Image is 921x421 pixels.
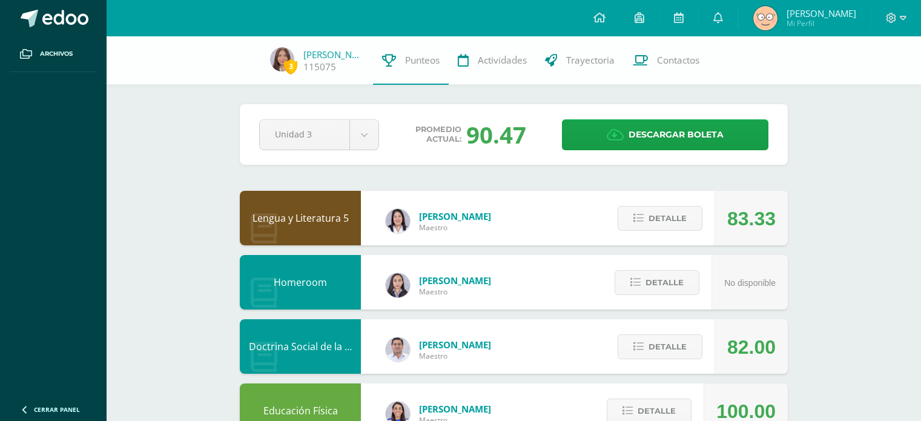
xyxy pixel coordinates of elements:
[373,36,449,85] a: Punteos
[386,209,410,233] img: fd1196377973db38ffd7ffd912a4bf7e.png
[419,210,491,222] span: [PERSON_NAME]
[449,36,536,85] a: Actividades
[618,206,702,231] button: Detalle
[405,54,440,67] span: Punteos
[415,125,461,144] span: Promedio actual:
[303,48,364,61] a: [PERSON_NAME]
[727,191,776,246] div: 83.33
[624,36,708,85] a: Contactos
[566,54,615,67] span: Trayectoria
[386,337,410,362] img: 15aaa72b904403ebb7ec886ca542c491.png
[724,278,776,288] span: No disponible
[270,47,294,71] img: 9a10a3682ffd06735630b4272c98fdbd.png
[466,119,526,150] div: 90.47
[240,255,361,310] div: Homeroom
[275,120,334,148] span: Unidad 3
[419,222,491,233] span: Maestro
[240,319,361,374] div: Doctrina Social de la Iglesia
[419,403,491,415] span: [PERSON_NAME]
[618,334,702,359] button: Detalle
[536,36,624,85] a: Trayectoria
[649,207,687,230] span: Detalle
[727,320,776,374] div: 82.00
[478,54,527,67] span: Actividades
[419,351,491,361] span: Maestro
[645,271,684,294] span: Detalle
[615,270,699,295] button: Detalle
[657,54,699,67] span: Contactos
[629,120,724,150] span: Descargar boleta
[787,7,856,19] span: [PERSON_NAME]
[419,287,491,297] span: Maestro
[386,273,410,297] img: 35694fb3d471466e11a043d39e0d13e5.png
[649,336,687,358] span: Detalle
[419,274,491,287] span: [PERSON_NAME]
[419,339,491,351] span: [PERSON_NAME]
[260,120,378,150] a: Unidad 3
[787,18,856,28] span: Mi Perfil
[753,6,777,30] img: 57992a7c61bfb1649b44be09b66fa118.png
[303,61,336,73] a: 115075
[34,405,80,414] span: Cerrar panel
[40,49,73,59] span: Archivos
[10,36,97,72] a: Archivos
[284,59,297,74] span: 3
[240,191,361,245] div: Lengua y Literatura 5
[562,119,768,150] a: Descargar boleta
